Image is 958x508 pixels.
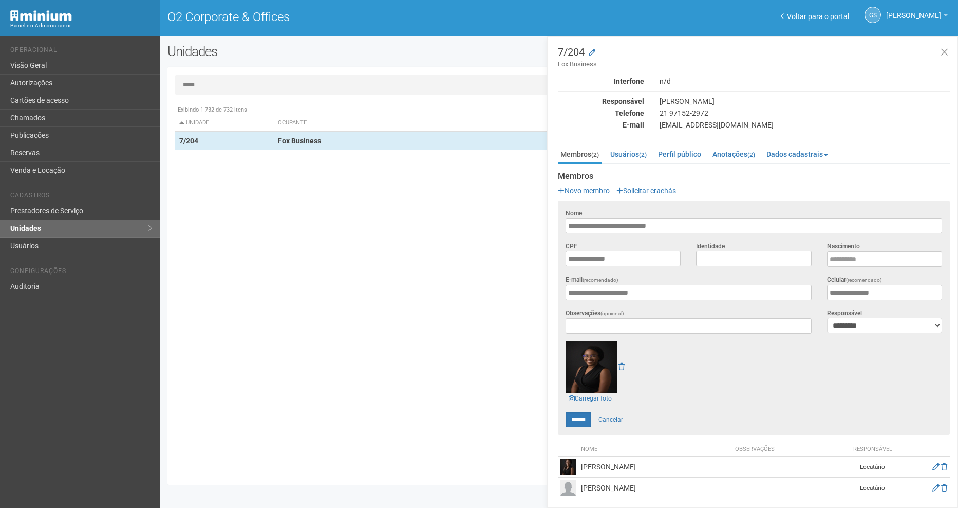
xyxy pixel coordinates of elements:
[608,147,649,162] a: Usuários(2)
[847,478,898,499] td: Locatário
[10,267,152,278] li: Configurações
[710,147,758,162] a: Anotações(2)
[560,480,576,496] img: user.png
[616,187,676,195] a: Solicitar crachás
[747,151,755,158] small: (2)
[652,97,957,106] div: [PERSON_NAME]
[558,187,610,195] a: Novo membro
[932,484,940,492] a: Editar membro
[696,242,725,251] label: Identidade
[560,459,576,475] img: user.png
[827,275,882,285] label: Celular
[550,108,652,118] div: Telefone
[639,151,647,158] small: (2)
[847,443,898,457] th: Responsável
[941,463,947,471] a: Excluir membro
[566,341,617,393] img: user.png
[566,393,615,404] a: Carregar foto
[593,412,629,427] a: Cancelar
[578,478,732,499] td: [PERSON_NAME]
[652,108,957,118] div: 21 97152-2972
[932,463,940,471] a: Editar membro
[179,137,198,145] strong: 7/204
[566,242,577,251] label: CPF
[732,443,847,457] th: Observações
[10,46,152,57] li: Operacional
[652,77,957,86] div: n/d
[652,120,957,130] div: [EMAIL_ADDRESS][DOMAIN_NAME]
[558,60,950,69] small: Fox Business
[274,115,612,132] th: Ocupante: activate to sort column ascending
[886,13,948,21] a: [PERSON_NAME]
[558,172,950,181] strong: Membros
[600,311,624,316] span: (opcional)
[550,120,652,130] div: E-mail
[589,48,595,58] a: Modificar a unidade
[886,2,941,20] span: Gabriela Souza
[847,457,898,478] td: Locatário
[167,44,485,59] h2: Unidades
[941,484,947,492] a: Excluir membro
[566,275,618,285] label: E-mail
[578,443,732,457] th: Nome
[278,137,321,145] strong: Fox Business
[558,47,950,69] h3: 7/204
[10,21,152,30] div: Painel do Administrador
[10,192,152,203] li: Cadastros
[578,457,732,478] td: [PERSON_NAME]
[175,105,943,115] div: Exibindo 1-732 de 732 itens
[827,309,862,318] label: Responsável
[591,151,599,158] small: (2)
[655,147,704,162] a: Perfil público
[865,7,881,23] a: GS
[827,242,860,251] label: Nascimento
[550,77,652,86] div: Interfone
[764,147,831,162] a: Dados cadastrais
[846,277,882,283] span: (recomendado)
[781,12,849,21] a: Voltar para o portal
[167,10,551,24] h1: O2 Corporate & Offices
[10,10,72,21] img: Minium
[175,115,274,132] th: Unidade: activate to sort column descending
[550,97,652,106] div: Responsável
[583,277,618,283] span: (recomendado)
[566,209,582,218] label: Nome
[618,362,625,371] a: Remover
[558,147,602,164] a: Membros(2)
[566,309,624,318] label: Observações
